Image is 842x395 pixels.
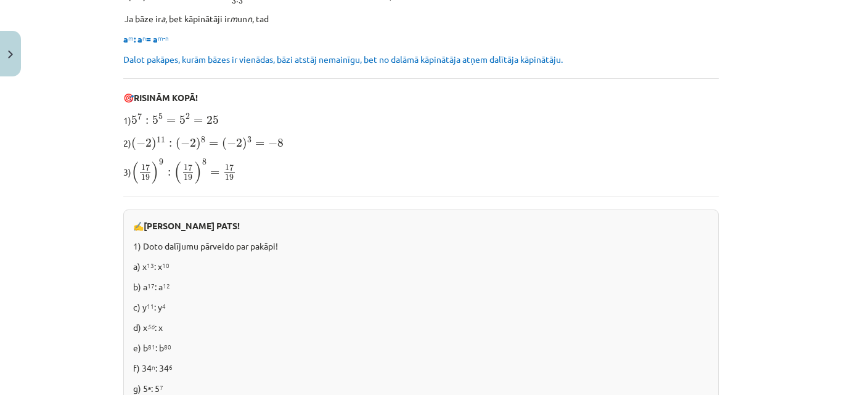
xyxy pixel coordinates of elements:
em: 56 [147,322,155,331]
sup: n [152,362,155,372]
span: = [166,119,176,124]
span: ⋅ [236,1,239,4]
span: 9 [159,159,163,165]
p: d) x : x [133,321,709,334]
span: − [136,139,145,148]
span: = [209,142,218,147]
span: 2 [186,113,190,120]
span: 8 [277,139,284,147]
sup: 10 [162,261,170,270]
p: 🎯 [123,91,719,104]
i: n [247,13,252,24]
b: [PERSON_NAME] PATS! [144,220,240,231]
sup: m-n [158,33,169,43]
p: a) x : x [133,260,709,273]
span: 25 [206,116,219,124]
span: 5 [179,116,186,124]
span: 17 [184,165,192,171]
span: 7 [137,113,142,120]
sup: 17 [147,281,155,290]
span: 5 [131,116,137,124]
sup: 13 [147,261,154,270]
span: 11 [157,137,165,143]
span: ) [152,161,159,184]
span: 8 [202,159,206,165]
span: : [168,170,171,176]
span: 17 [225,165,234,171]
span: 2 [190,139,196,147]
sup: m [128,33,134,43]
sup: 6 [169,362,173,372]
span: ( [222,137,227,150]
span: ( [131,137,136,150]
sup: a [148,383,151,392]
span: ) [196,137,201,150]
p: e) b : b [133,341,709,354]
span: ( [176,137,181,150]
span: : [145,118,149,124]
p: Ja bāze ir , bet kāpinātāji ir un , tad [123,12,719,25]
p: 3) [123,158,719,184]
p: g) 5 : 5 [133,382,709,395]
sup: 4 [162,301,166,311]
span: − [227,139,236,148]
sup: 81 [148,342,155,351]
span: = [255,142,264,147]
span: 2 [145,139,152,147]
span: 19 [225,174,234,181]
span: ) [195,161,202,184]
p: 1) Doto dalījumu pārveido par pakāpi! [133,240,709,253]
span: = [210,171,219,176]
sup: 12 [163,281,170,290]
span: 17 [141,165,150,171]
span: 5 [152,116,158,124]
p: 2) [123,134,719,151]
img: icon-close-lesson-0947bae3869378f0d4975bcd49f059093ad1ed9edebbc8119c70593378902aed.svg [8,51,13,59]
sup: 7 [160,383,163,392]
sup: 80 [164,342,171,351]
span: 19 [141,174,150,181]
p: ✍️ [133,219,709,232]
span: 8 [201,137,205,143]
span: − [268,139,277,148]
span: 2 [236,139,242,147]
span: 3 [247,137,251,143]
b: RISINĀM KOPĀ! [134,92,198,103]
strong: a : a = a [123,33,169,44]
p: f) 34 : 34 [133,362,709,375]
span: ( [174,161,181,184]
span: = [194,119,203,124]
span: ) [242,137,247,150]
p: 1) [123,112,719,127]
p: c) y : y [133,301,709,314]
span: : [169,141,172,147]
span: 19 [184,174,192,181]
sup: n [142,33,146,43]
span: Dalot pakāpes, kurām bāzes ir vienādas, bāzi atstāj nemainīgu, bet no dalāmā kāpinātāja atņem dal... [123,54,563,65]
span: 5 [158,113,163,120]
span: ( [131,161,139,184]
i: a [161,13,165,24]
i: m [230,13,237,24]
p: b) a : a [133,280,709,293]
span: − [181,139,190,148]
sup: 11 [147,301,154,311]
span: ) [152,137,157,150]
